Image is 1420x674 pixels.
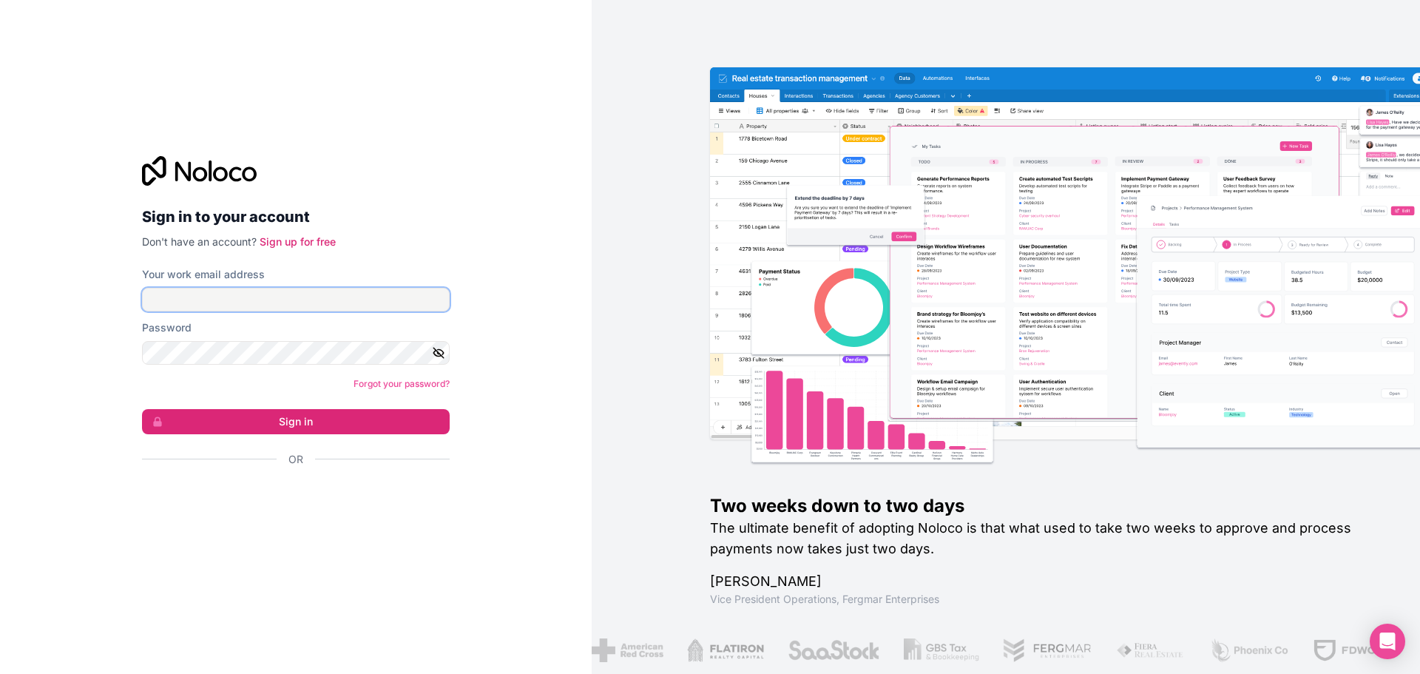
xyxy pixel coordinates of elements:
[142,235,257,248] span: Don't have an account?
[142,288,450,311] input: Email address
[592,638,663,662] img: /assets/american-red-cross-BAupjrZR.png
[904,638,979,662] img: /assets/gbstax-C-GtDUiK.png
[1116,638,1186,662] img: /assets/fiera-fwj2N5v4.png
[354,378,450,389] a: Forgot your password?
[288,452,303,467] span: Or
[142,203,450,230] h2: Sign in to your account
[1209,638,1289,662] img: /assets/phoenix-BREaitsQ.png
[142,409,450,434] button: Sign in
[710,518,1373,559] h2: The ultimate benefit of adopting Noloco is that what used to take two weeks to approve and proces...
[710,571,1373,592] h1: [PERSON_NAME]
[142,320,192,335] label: Password
[135,483,445,516] iframe: Schaltfläche „Über Google anmelden“
[142,267,265,282] label: Your work email address
[787,638,880,662] img: /assets/saastock-C6Zbiodz.png
[1312,638,1399,662] img: /assets/fdworks-Bi04fVtw.png
[687,638,764,662] img: /assets/flatiron-C8eUkumj.png
[1002,638,1092,662] img: /assets/fergmar-CudnrXN5.png
[142,341,450,365] input: Password
[710,592,1373,607] h1: Vice President Operations , Fergmar Enterprises
[710,494,1373,518] h1: Two weeks down to two days
[260,235,336,248] a: Sign up for free
[1370,624,1405,659] div: Open Intercom Messenger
